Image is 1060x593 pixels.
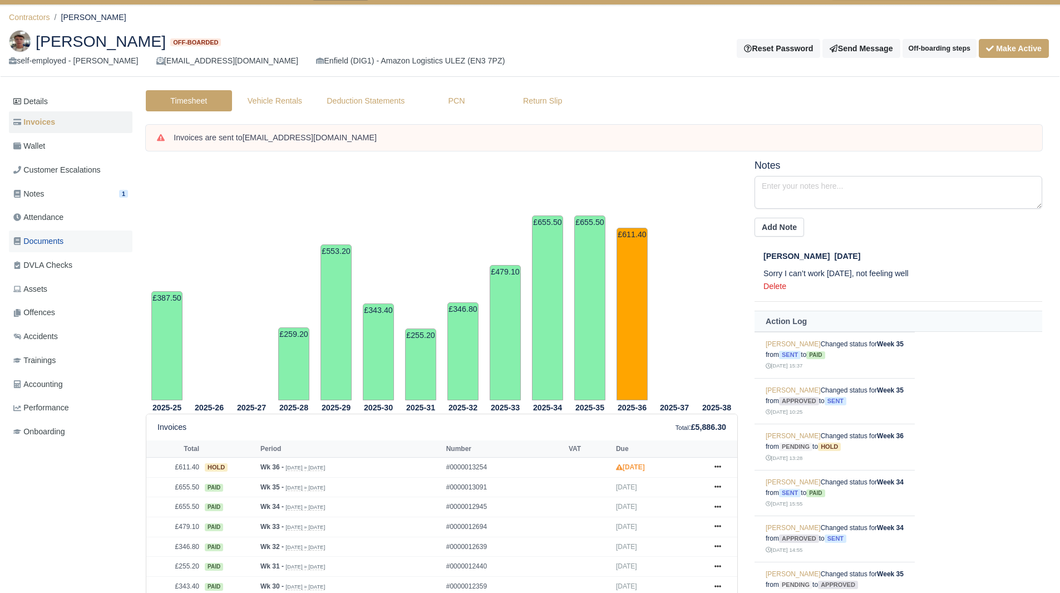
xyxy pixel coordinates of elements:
strong: Week 35 [877,386,904,394]
th: 2025-28 [273,401,315,414]
span: Assets [13,283,47,296]
th: Number [443,440,566,457]
span: Invoices [13,116,55,129]
td: Changed status for from to [755,470,915,516]
th: 2025-26 [188,401,230,414]
button: Make Active [979,39,1049,58]
td: £655.50 [146,497,202,517]
small: [DATE] » [DATE] [285,484,325,491]
td: #0000013091 [443,477,566,497]
a: Details [9,91,132,112]
div: Invoices are sent to [174,133,1031,144]
span: Documents [13,235,63,248]
a: DVLA Checks [9,254,132,276]
a: [PERSON_NAME] [766,432,821,440]
span: [DATE] [616,523,637,531]
a: [PERSON_NAME] [766,340,821,348]
th: Total [146,440,202,457]
td: £255.20 [146,557,202,577]
small: [DATE] 15:55 [766,501,802,507]
th: Due [613,440,704,457]
span: paid [806,351,825,359]
a: Accounting [9,374,132,395]
small: [DATE] 14:55 [766,547,802,553]
small: [DATE] » [DATE] [285,563,325,570]
h6: Invoices [157,423,186,432]
th: 2025-27 [230,401,273,414]
td: £346.80 [447,302,479,400]
small: [DATE] » [DATE] [285,544,325,551]
span: paid [205,484,223,492]
span: [DATE] [616,483,637,491]
td: £553.20 [321,244,352,400]
span: Accidents [13,330,58,343]
span: paid [205,503,223,511]
span: Offences [13,306,55,319]
span: Off-boarded [170,38,221,47]
a: Documents [9,231,132,252]
a: PCN [413,90,500,112]
td: Changed status for from to [755,332,915,379]
span: [DATE] [616,562,637,570]
span: Accounting [13,378,63,391]
a: Return Slip [500,90,586,112]
th: Action Log [755,311,1042,332]
small: [DATE] 10:25 [766,409,802,415]
p: Sorry I can’t work [DATE], not feeling well [763,267,1042,280]
a: Delete [763,282,786,291]
strong: Week 35 [877,340,904,348]
a: Attendance [9,207,132,228]
span: pending [779,581,812,589]
td: #0000012945 [443,497,566,517]
button: Reset Password [737,39,820,58]
span: Attendance [13,211,63,224]
span: paid [205,583,223,591]
span: pending [779,443,812,451]
strong: Wk 30 - [260,582,284,590]
span: 1 [119,190,128,198]
span: DVLA Checks [13,259,72,272]
strong: Wk 36 - [260,463,284,471]
td: £655.50 [532,215,563,400]
small: [DATE] » [DATE] [285,464,325,471]
a: [PERSON_NAME] [766,386,821,394]
a: Assets [9,278,132,300]
td: £655.50 [146,477,202,497]
span: sent [779,489,801,497]
td: £611.40 [146,458,202,478]
div: Enfield (DIG1) - Amazon Logistics ULEZ (EN3 7PZ) [316,55,505,67]
small: [DATE] » [DATE] [285,504,325,511]
th: Period [258,440,443,457]
span: approved [779,397,819,405]
td: £343.40 [363,303,394,400]
div: [EMAIL_ADDRESS][DOMAIN_NAME] [156,55,298,67]
a: [PERSON_NAME] [766,478,821,486]
th: 2025-36 [611,401,653,414]
span: sent [825,397,846,405]
strong: [EMAIL_ADDRESS][DOMAIN_NAME] [243,133,377,142]
span: Onboarding [13,425,65,438]
a: Notes 1 [9,183,132,205]
a: [PERSON_NAME] [766,570,821,578]
iframe: Chat Widget [860,464,1060,593]
a: Send Message [822,39,900,58]
a: Customer Escalations [9,159,132,181]
a: Vehicle Rentals [232,90,318,112]
span: hold [818,443,841,451]
span: Performance [13,401,69,414]
a: Accidents [9,326,132,347]
a: Onboarding [9,421,132,443]
th: 2025-35 [569,401,611,414]
button: Add Note [755,218,804,237]
td: Changed status for from to [755,378,915,424]
td: Changed status for from to [755,516,915,562]
span: Customer Escalations [13,164,101,177]
small: [DATE] 13:28 [766,455,802,461]
td: £611.40 [617,228,648,400]
th: 2025-32 [442,401,484,414]
span: approved [818,581,858,589]
h5: Notes [755,160,1042,171]
span: [PERSON_NAME] [36,33,166,49]
strong: Wk 32 - [260,543,284,551]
